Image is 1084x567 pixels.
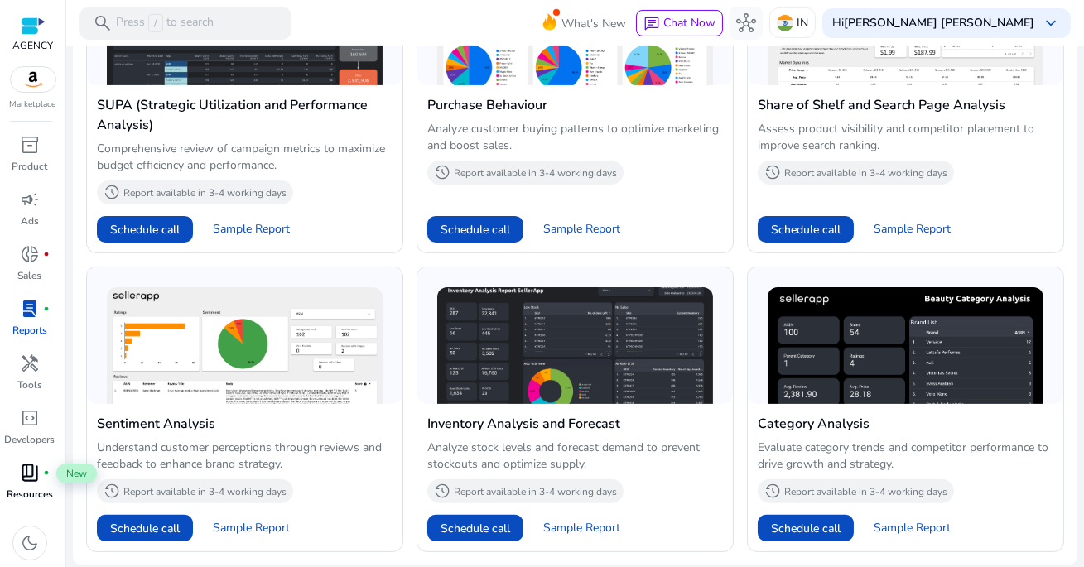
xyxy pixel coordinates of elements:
p: Report available in 3-4 working days [454,166,617,180]
span: fiber_manual_record [43,469,50,476]
p: Analyze customer buying patterns to optimize marketing and boost sales. [427,121,723,154]
span: Schedule call [110,221,180,238]
p: Resources [7,487,53,502]
p: Marketplace [10,99,56,111]
span: campaign [20,190,40,209]
span: history_2 [104,483,120,499]
button: chatChat Now [636,10,723,36]
span: Sample Report [543,221,620,238]
button: Sample Report [200,216,303,243]
button: Schedule call [97,515,193,541]
span: history_2 [434,483,450,499]
button: Schedule call [427,515,523,541]
button: Schedule call [758,216,854,243]
p: Evaluate category trends and competitor performance to drive growth and strategy. [758,440,1053,473]
p: Comprehensive review of campaign metrics to maximize budget efficiency and performance. [97,141,393,174]
h4: Purchase Behaviour [427,95,723,115]
button: Sample Report [860,216,964,243]
p: Tools [17,377,42,392]
span: handyman [20,353,40,373]
h4: Category Analysis [758,414,1053,434]
b: [PERSON_NAME] [PERSON_NAME] [844,15,1034,31]
span: What's New [561,9,626,38]
span: Schedule call [441,520,510,537]
span: / [148,14,163,32]
span: Sample Report [213,221,290,238]
p: Sales [18,268,42,283]
span: Sample Report [874,520,951,536]
p: Report available in 3-4 working days [123,485,287,498]
span: search [93,13,113,33]
span: New [56,464,97,483]
p: Analyze stock levels and forecast demand to prevent stockouts and optimize supply. [427,440,723,473]
span: history_2 [104,184,120,200]
span: Sample Report [213,520,290,536]
h4: Sentiment Analysis [97,414,393,434]
p: Reports [12,323,47,338]
span: code_blocks [20,408,40,428]
button: Schedule call [427,216,523,243]
span: history_2 [764,164,781,180]
span: hub [736,13,756,33]
button: Sample Report [200,515,303,541]
p: AGENCY [12,38,53,53]
span: book_4 [20,463,40,483]
button: Schedule call [758,515,854,541]
span: Sample Report [874,221,951,238]
span: fiber_manual_record [43,251,50,257]
span: fiber_manual_record [43,305,50,312]
button: Sample Report [530,216,634,243]
span: Schedule call [441,221,510,238]
p: IN [797,8,808,37]
span: Schedule call [110,520,180,537]
p: Report available in 3-4 working days [123,186,287,199]
p: Hi [832,17,1034,29]
p: Ads [21,214,39,228]
button: Sample Report [530,515,634,541]
span: dark_mode [20,533,40,553]
span: keyboard_arrow_down [1041,13,1061,33]
h4: Share of Shelf and Search Page Analysis [758,95,1053,115]
span: inventory_2 [20,135,40,155]
span: chat [643,16,660,32]
span: Schedule call [771,520,841,537]
span: history_2 [764,483,781,499]
p: Developers [5,432,55,447]
span: history_2 [434,164,450,180]
p: Assess product visibility and competitor placement to improve search ranking. [758,121,1053,154]
span: Chat Now [663,15,715,31]
button: Schedule call [97,216,193,243]
p: Report available in 3-4 working days [784,166,947,180]
p: Product [12,159,48,174]
h4: Inventory Analysis and Forecast [427,414,723,434]
p: Understand customer perceptions through reviews and feedback to enhance brand strategy. [97,440,393,473]
span: Schedule call [771,221,841,238]
button: Sample Report [860,515,964,541]
p: Report available in 3-4 working days [454,485,617,498]
p: Press to search [116,14,214,32]
span: Sample Report [543,520,620,536]
span: donut_small [20,244,40,264]
button: hub [730,7,763,40]
img: in.svg [777,15,793,31]
span: lab_profile [20,299,40,319]
img: amazon.svg [11,67,55,92]
p: Report available in 3-4 working days [784,485,947,498]
h4: SUPA (Strategic Utilization and Performance Analysis) [97,95,393,135]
